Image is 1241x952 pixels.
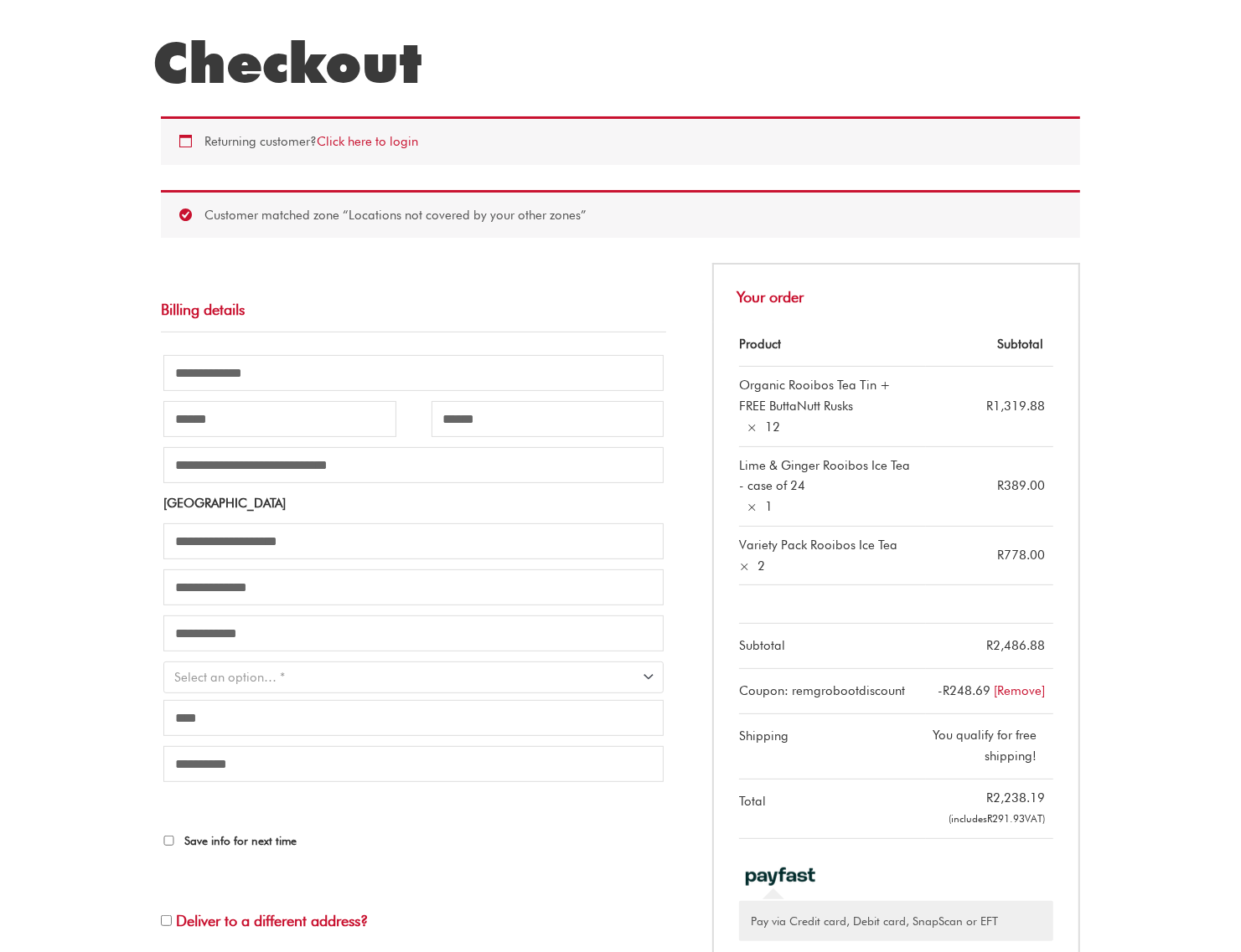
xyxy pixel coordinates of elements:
[994,683,1045,698] a: Remove remgrobootdiscount coupon
[986,638,993,653] span: R
[987,812,1025,825] span: 291.93
[739,780,925,840] th: Total
[933,728,1037,764] label: You qualify for free shipping!
[943,683,990,698] span: 248.69
[943,683,949,698] span: R
[739,455,917,497] div: Lime & Ginger Rooibos Ice Tea - case of 24
[163,496,286,511] strong: [GEOGRAPHIC_DATA]
[161,915,172,926] input: Deliver to a different address?
[997,478,1004,493] span: R
[747,417,780,438] strong: × 12
[739,669,925,714] th: Coupon: remgrobootdiscount
[997,548,1004,563] span: R
[163,836,174,847] input: Save info for next time
[153,29,1088,96] h1: Checkout
[712,263,1080,322] h3: Your order
[161,283,666,332] h3: Billing details
[986,638,1045,653] bdi: 2,486.88
[926,322,1053,368] th: Subtotal
[739,375,917,417] div: Organic Rooibos Tea Tin + FREE ButtaNutt Rusks
[986,790,1045,805] bdi: 2,238.19
[739,322,925,368] th: Product
[926,669,1053,714] td: -
[747,497,773,517] strong: × 1
[739,714,925,780] th: Shipping
[949,812,1045,825] small: (includes VAT)
[997,548,1045,563] bdi: 778.00
[739,556,765,577] strong: × 2
[751,913,1042,930] p: Pay via Credit card, Debit card, SnapScan or EFT
[161,116,1080,165] div: Returning customer?
[987,812,992,825] span: R
[163,661,664,692] span: Province
[986,399,1045,414] bdi: 1,319.88
[174,670,285,685] span: Select an option… *
[318,134,419,149] a: Click here to login
[176,912,368,929] span: Deliver to a different address?
[997,478,1045,493] bdi: 389.00
[161,190,1080,239] div: Customer matched zone “Locations not covered by your other zones”
[739,624,925,669] th: Subtotal
[986,399,993,414] span: R
[184,834,297,847] span: Save info for next time
[739,535,897,556] div: Variety Pack Rooibos Ice Tea
[986,790,993,805] span: R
